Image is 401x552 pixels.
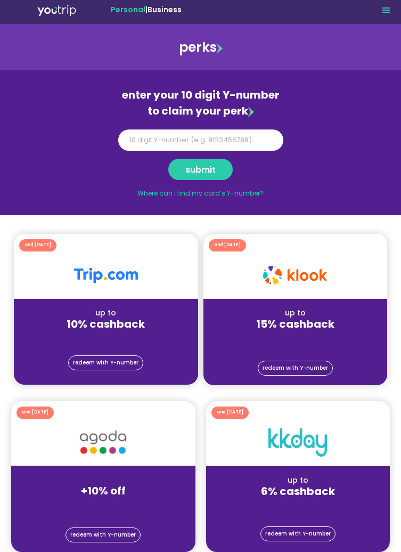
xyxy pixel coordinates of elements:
[118,129,283,188] form: Y Number
[217,409,243,417] div: end [DATE]
[380,3,392,16] div: Menu Toggle
[22,409,48,417] div: end [DATE]
[118,129,283,151] input: 10 digit Y-number (e.g. 8123456789)
[11,485,195,496] div: +10% off
[206,486,390,497] div: 6% cashback
[203,319,388,329] div: 15% cashback
[206,497,390,507] div: placeholder
[111,4,145,15] span: Personal
[70,532,136,538] span: redeem with Y-number
[68,355,143,370] a: redeem with Y-number
[11,474,195,485] div: up to
[263,366,328,371] span: redeem with Y-number
[203,329,388,340] div: placeholder
[95,307,116,318] span: up to
[118,87,283,119] div: enter your 10 digit Y-number to claim your perk
[148,4,182,15] a: Business
[203,307,388,319] div: up to
[66,527,141,542] a: redeem with Y-number
[73,360,138,366] span: redeem with Y-number
[185,167,216,172] span: submit
[1,38,400,56] div: perks
[214,241,241,249] div: end [DATE]
[14,329,198,340] div: placeholder
[24,241,51,249] div: end [DATE]
[168,159,233,180] button: submit
[260,526,335,541] a: redeem with Y-number
[265,531,331,537] span: redeem with Y-number
[11,496,195,507] div: placeholder
[14,319,198,329] div: 10% cashback
[206,475,390,486] div: up to
[137,189,264,198] a: Where can I find my card’s Y-number?
[111,4,182,15] span: |
[258,361,333,376] a: redeem with Y-number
